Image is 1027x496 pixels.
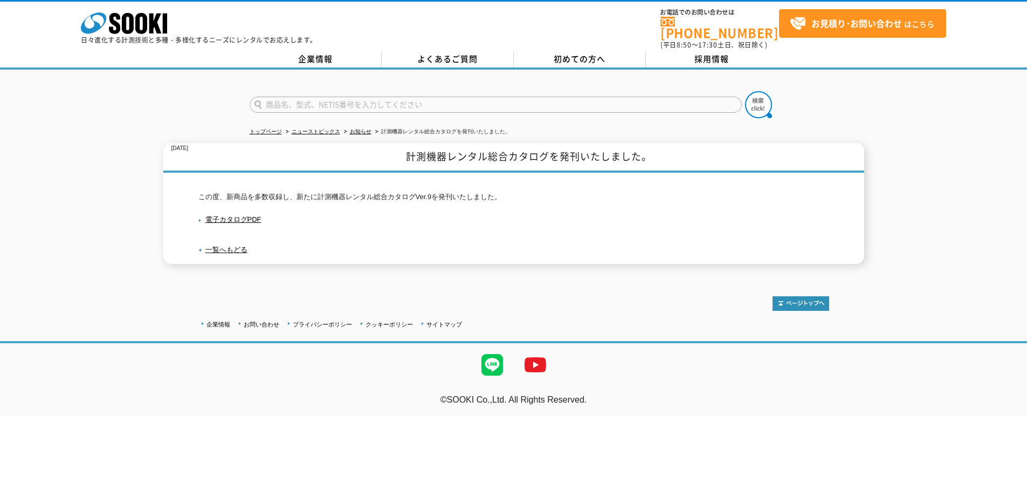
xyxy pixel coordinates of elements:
[250,128,282,134] a: トップページ
[250,97,742,113] input: 商品名、型式、NETIS番号を入力してください
[779,9,946,38] a: お見積り･お問い合わせはこちら
[205,246,247,254] a: 一覧へもどる
[660,9,779,16] span: お電話でのお問い合わせは
[426,321,462,328] a: サイトマップ
[171,143,188,154] p: [DATE]
[660,17,779,39] a: [PHONE_NUMBER]
[366,321,413,328] a: クッキーポリシー
[373,126,511,138] li: 計測機器レンタル総合カタログを発刊いたしました。
[554,53,605,65] span: 初めての方へ
[514,51,646,67] a: 初めての方へ
[244,321,279,328] a: お問い合わせ
[773,296,829,311] img: トップページへ
[646,51,778,67] a: 採用情報
[790,16,934,32] span: はこちら
[81,37,317,43] p: 日々進化する計測技術と多種・多様化するニーズにレンタルでお応えします。
[292,128,340,134] a: ニューストピックス
[198,192,829,203] p: この度、新商品を多数収録し、新たに計測機器レンタル総合カタログVer.9を発刊いたしました。
[698,40,718,50] span: 17:30
[350,128,371,134] a: お知らせ
[471,343,514,386] img: LINE
[514,343,557,386] img: YouTube
[985,406,1027,416] a: テストMail
[163,143,864,173] h1: 計測機器レンタル総合カタログを発刊いたしました。
[660,40,767,50] span: (平日 ～ 土日、祝日除く)
[382,51,514,67] a: よくあるご質問
[811,17,902,30] strong: お見積り･お問い合わせ
[677,40,692,50] span: 8:50
[293,321,352,328] a: プライバシーポリシー
[198,215,261,223] a: 電子カタログPDF
[250,51,382,67] a: 企業情報
[745,91,772,118] img: btn_search.png
[206,321,230,328] a: 企業情報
